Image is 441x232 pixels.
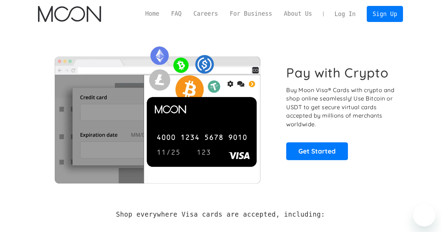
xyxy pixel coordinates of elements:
[139,9,165,18] a: Home
[329,6,362,22] a: Log In
[116,211,325,218] h2: Shop everywhere Visa cards are accepted, including:
[367,6,403,22] a: Sign Up
[224,9,278,18] a: For Business
[38,42,277,183] img: Moon Cards let you spend your crypto anywhere Visa is accepted.
[413,204,435,226] iframe: Button to launch messaging window
[278,9,318,18] a: About Us
[165,9,188,18] a: FAQ
[38,6,101,22] a: home
[38,6,101,22] img: Moon Logo
[286,86,395,129] p: Buy Moon Visa® Cards with crypto and shop online seamlessly! Use Bitcoin or USDT to get secure vi...
[188,9,224,18] a: Careers
[286,65,389,81] h1: Pay with Crypto
[286,142,348,160] a: Get Started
